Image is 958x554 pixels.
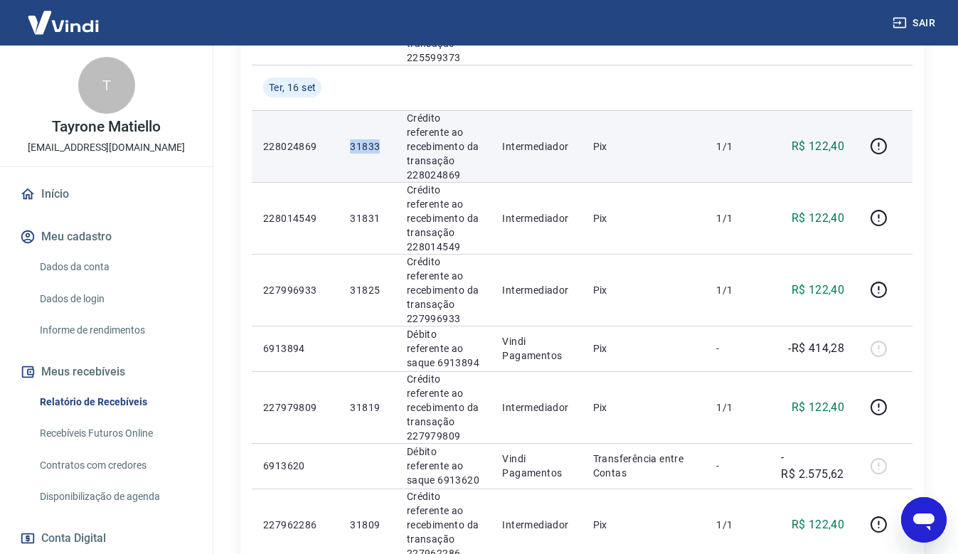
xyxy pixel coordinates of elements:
p: 1/1 [716,283,758,297]
p: Débito referente ao saque 6913894 [407,327,480,370]
a: Dados de login [34,284,196,314]
p: 1/1 [716,211,758,225]
p: Pix [593,211,694,225]
button: Meu cadastro [17,221,196,252]
p: - [716,459,758,473]
p: 31819 [350,400,383,415]
p: -R$ 2.575,62 [781,449,844,483]
button: Conta Digital [17,523,196,554]
p: Intermediador [502,518,570,532]
a: Disponibilização de agenda [34,482,196,511]
p: 228024869 [263,139,327,154]
p: Vindi Pagamentos [502,334,570,363]
p: Vindi Pagamentos [502,452,570,480]
p: -R$ 414,28 [788,340,844,357]
p: R$ 122,40 [792,399,845,416]
p: Intermediador [502,400,570,415]
p: R$ 122,40 [792,282,845,299]
button: Meus recebíveis [17,356,196,388]
p: Pix [593,400,694,415]
p: R$ 122,40 [792,516,845,533]
div: T [78,57,135,114]
p: Crédito referente ao recebimento da transação 228024869 [407,111,480,182]
a: Informe de rendimentos [34,316,196,345]
iframe: Botão para abrir a janela de mensagens [901,497,947,543]
img: Vindi [17,1,110,44]
p: - [716,341,758,356]
a: Dados da conta [34,252,196,282]
p: Intermediador [502,211,570,225]
p: [EMAIL_ADDRESS][DOMAIN_NAME] [28,140,185,155]
p: 1/1 [716,400,758,415]
p: 1/1 [716,518,758,532]
p: 6913894 [263,341,327,356]
p: Crédito referente ao recebimento da transação 227996933 [407,255,480,326]
span: Ter, 16 set [269,80,316,95]
a: Início [17,179,196,210]
p: 1/1 [716,139,758,154]
p: Intermediador [502,139,570,154]
p: Intermediador [502,283,570,297]
p: 31833 [350,139,383,154]
p: 31831 [350,211,383,225]
p: 227996933 [263,283,327,297]
a: Relatório de Recebíveis [34,388,196,417]
p: 31825 [350,283,383,297]
p: Pix [593,341,694,356]
p: Tayrone Matiello [52,119,160,134]
p: Crédito referente ao recebimento da transação 227979809 [407,372,480,443]
p: Transferência entre Contas [593,452,694,480]
p: Pix [593,518,694,532]
p: Pix [593,139,694,154]
p: R$ 122,40 [792,210,845,227]
a: Recebíveis Futuros Online [34,419,196,448]
p: R$ 122,40 [792,138,845,155]
p: 227979809 [263,400,327,415]
button: Sair [890,10,941,36]
p: 227962286 [263,518,327,532]
p: 228014549 [263,211,327,225]
p: 31809 [350,518,383,532]
p: Débito referente ao saque 6913620 [407,444,480,487]
p: Crédito referente ao recebimento da transação 228014549 [407,183,480,254]
p: 6913620 [263,459,327,473]
a: Contratos com credores [34,451,196,480]
p: Pix [593,283,694,297]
